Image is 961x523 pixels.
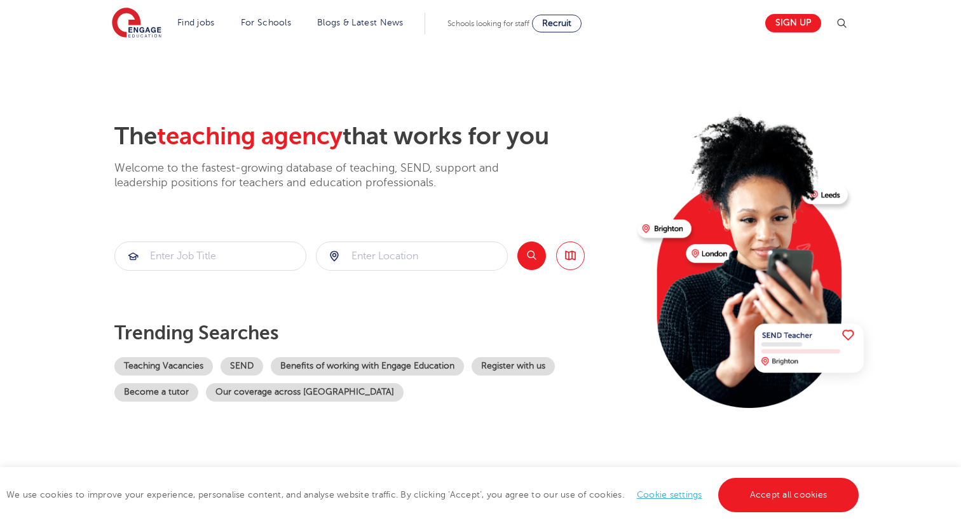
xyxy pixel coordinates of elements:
[241,18,291,27] a: For Schools
[271,357,464,376] a: Benefits of working with Engage Education
[637,490,702,499] a: Cookie settings
[718,478,859,512] a: Accept all cookies
[114,122,627,151] h2: The that works for you
[542,18,571,28] span: Recruit
[114,383,198,402] a: Become a tutor
[317,18,404,27] a: Blogs & Latest News
[114,322,627,344] p: Trending searches
[447,19,529,28] span: Schools looking for staff
[112,8,161,39] img: Engage Education
[317,242,507,270] input: Submit
[765,14,821,32] a: Sign up
[316,241,508,271] div: Submit
[6,490,862,499] span: We use cookies to improve your experience, personalise content, and analyse website traffic. By c...
[177,18,215,27] a: Find jobs
[517,241,546,270] button: Search
[114,357,213,376] a: Teaching Vacancies
[114,241,306,271] div: Submit
[115,242,306,270] input: Submit
[157,123,343,150] span: teaching agency
[206,383,404,402] a: Our coverage across [GEOGRAPHIC_DATA]
[472,357,555,376] a: Register with us
[532,15,582,32] a: Recruit
[221,357,263,376] a: SEND
[114,161,534,191] p: Welcome to the fastest-growing database of teaching, SEND, support and leadership positions for t...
